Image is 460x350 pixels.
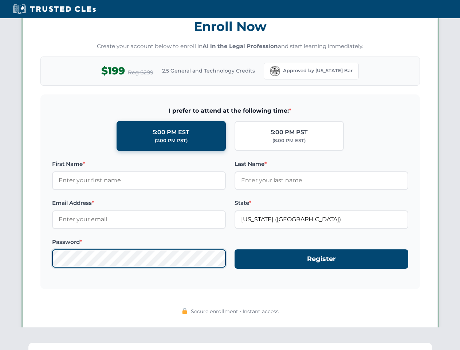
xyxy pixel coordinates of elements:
[52,210,226,229] input: Enter your email
[128,68,153,77] span: Reg $299
[283,67,353,74] span: Approved by [US_STATE] Bar
[235,160,408,168] label: Last Name
[101,63,125,79] span: $199
[235,199,408,207] label: State
[155,137,188,144] div: (2:00 PM PST)
[52,238,226,246] label: Password
[272,137,306,144] div: (8:00 PM EST)
[182,308,188,314] img: 🔒
[40,15,420,38] h3: Enroll Now
[52,106,408,116] span: I prefer to attend at the following time:
[52,171,226,190] input: Enter your first name
[235,171,408,190] input: Enter your last name
[191,307,279,315] span: Secure enrollment • Instant access
[235,210,408,229] input: Florida (FL)
[40,42,420,51] p: Create your account below to enroll in and start learning immediately.
[270,66,280,76] img: Florida Bar
[271,128,308,137] div: 5:00 PM PST
[52,160,226,168] label: First Name
[11,4,98,15] img: Trusted CLEs
[162,67,255,75] span: 2.5 General and Technology Credits
[203,43,278,50] strong: AI in the Legal Profession
[235,249,408,269] button: Register
[153,128,189,137] div: 5:00 PM EST
[52,199,226,207] label: Email Address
